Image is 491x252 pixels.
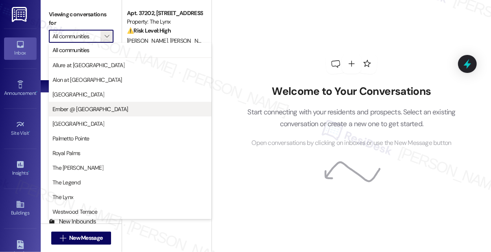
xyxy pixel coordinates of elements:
span: New Message [69,234,103,242]
span: • [36,89,37,95]
a: Site Visit • [4,118,37,140]
span: • [28,169,29,175]
div: New Inbounds [49,217,96,226]
i:  [105,33,109,39]
label: Viewing conversations for [49,8,113,30]
a: Buildings [4,197,37,219]
span: Royal Palms [52,149,80,157]
span: [PERSON_NAME] [127,37,170,44]
h2: Welcome to Your Conversations [235,85,468,98]
p: Start connecting with your residents and prospects. Select an existing conversation or create a n... [235,106,468,129]
a: Insights • [4,158,37,180]
img: ResiDesk Logo [12,7,28,22]
button: New Message [51,232,111,245]
span: • [29,129,31,135]
span: Westwood Terrace [52,208,98,216]
div: Prospects [41,166,122,174]
i:  [60,235,66,241]
span: Palmetto Pointe [52,134,89,142]
a: Inbox [4,37,37,59]
span: Open conversations by clicking on inboxes or use the New Message button [251,138,451,148]
span: The Legend [52,178,81,186]
span: [PERSON_NAME] [170,37,211,44]
span: [GEOGRAPHIC_DATA] [52,90,104,99]
div: Property: The Lynx [127,18,202,26]
span: Alon at [GEOGRAPHIC_DATA] [52,76,122,84]
div: Prospects + Residents [41,55,122,64]
span: The Lynx [52,193,73,201]
input: All communities [52,30,100,43]
span: Allure at [GEOGRAPHIC_DATA] [52,61,124,69]
span: All communities [52,46,89,54]
span: Ember @ [GEOGRAPHIC_DATA] [52,105,128,113]
span: The [PERSON_NAME] [52,164,103,172]
span: [GEOGRAPHIC_DATA] [52,120,104,128]
div: Apt. 37202, [STREET_ADDRESS][PERSON_NAME] [127,9,202,18]
strong: ⚠️ Risk Level: High [127,27,171,34]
